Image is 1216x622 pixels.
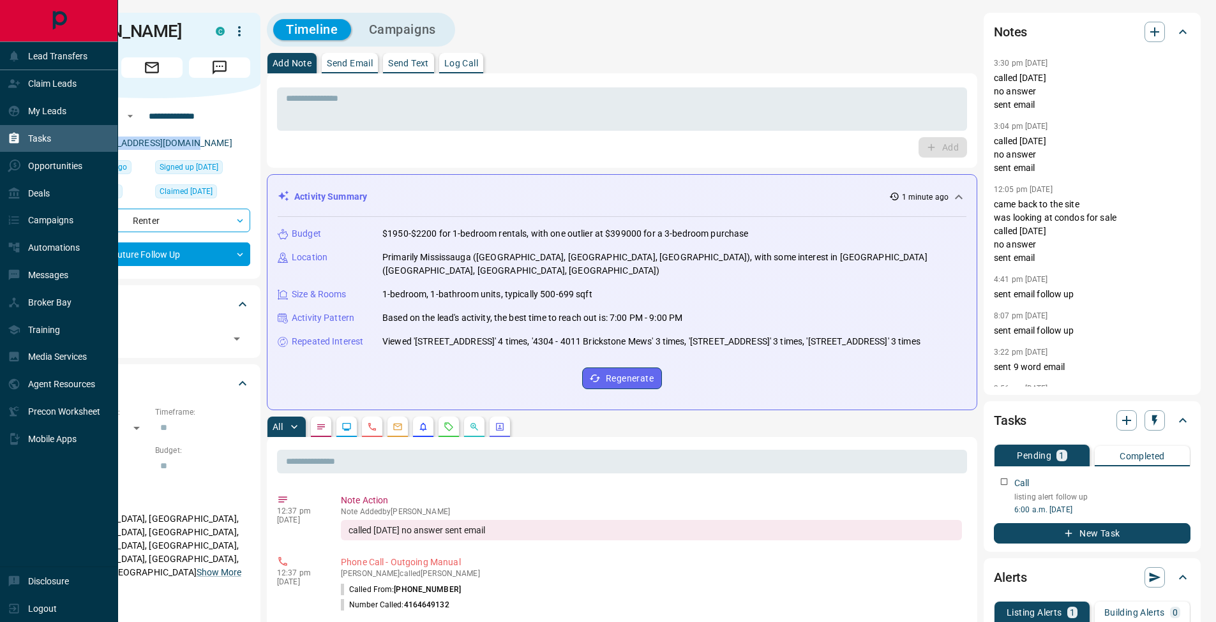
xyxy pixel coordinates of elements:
[582,367,662,389] button: Regenerate
[1007,608,1062,617] p: Listing Alerts
[342,422,352,432] svg: Lead Browsing Activity
[1059,451,1064,460] p: 1
[277,568,322,577] p: 12:37 pm
[382,335,920,348] p: Viewed '[STREET_ADDRESS]' 4 times, '4304 - 4011 Brickstone Mews' 3 times, '[STREET_ADDRESS]' 3 ti...
[277,515,322,524] p: [DATE]
[1017,451,1051,460] p: Pending
[444,59,478,68] p: Log Call
[994,288,1190,301] p: sent email follow up
[994,275,1048,284] p: 4:41 pm [DATE]
[54,497,250,508] p: Areas Searched:
[54,368,250,399] div: Criteria
[444,422,454,432] svg: Requests
[1104,608,1165,617] p: Building Alerts
[341,569,962,578] p: [PERSON_NAME] called [PERSON_NAME]
[994,562,1190,593] div: Alerts
[367,422,377,432] svg: Calls
[994,348,1048,357] p: 3:22 pm [DATE]
[994,567,1027,588] h2: Alerts
[994,405,1190,436] div: Tasks
[341,520,962,540] div: called [DATE] no answer sent email
[394,585,461,594] span: [PHONE_NUMBER]
[273,19,351,40] button: Timeline
[404,600,449,609] span: 4164649132
[88,138,232,148] a: [EMAIL_ADDRESS][DOMAIN_NAME]
[1014,477,1030,490] p: Call
[356,19,449,40] button: Campaigns
[273,59,312,68] p: Add Note
[155,406,250,418] p: Timeframe:
[994,523,1190,544] button: New Task
[160,185,213,198] span: Claimed [DATE]
[327,59,373,68] p: Send Email
[294,190,367,204] p: Activity Summary
[54,289,250,320] div: Tags
[228,330,246,348] button: Open
[341,584,461,595] p: Called From:
[292,335,363,348] p: Repeated Interest
[155,184,250,202] div: Mon May 29 2023
[994,59,1048,68] p: 3:30 pm [DATE]
[197,566,241,579] button: Show More
[216,27,225,36] div: condos.ca
[189,57,250,78] span: Message
[54,21,197,41] h1: [PERSON_NAME]
[316,422,326,432] svg: Notes
[382,251,966,278] p: Primarily Mississauga ([GEOGRAPHIC_DATA], [GEOGRAPHIC_DATA], [GEOGRAPHIC_DATA]), with some intere...
[994,122,1048,131] p: 3:04 pm [DATE]
[341,599,449,611] p: Number Called:
[54,242,250,266] div: Future Follow Up
[382,227,748,241] p: $1950-$2200 for 1-bedroom rentals, with one outlier at $399000 for a 3-bedroom purchase
[994,22,1027,42] h2: Notes
[469,422,479,432] svg: Opportunities
[54,209,250,232] div: Renter
[277,577,322,586] p: [DATE]
[155,160,250,178] div: Sun May 28 2023
[994,17,1190,47] div: Notes
[292,251,327,264] p: Location
[994,135,1190,175] p: called [DATE] no answer sent email
[994,198,1190,265] p: came back to the site was looking at condos for sale called [DATE] no answer sent email
[1120,452,1165,461] p: Completed
[994,311,1048,320] p: 8:07 pm [DATE]
[54,589,250,601] p: Motivation:
[341,494,962,507] p: Note Action
[1014,491,1190,503] p: listing alert follow up
[1014,504,1190,515] p: 6:00 a.m. [DATE]
[121,57,183,78] span: Email
[393,422,403,432] svg: Emails
[418,422,428,432] svg: Listing Alerts
[994,324,1190,337] p: sent email follow up
[1070,608,1075,617] p: 1
[155,445,250,456] p: Budget:
[1173,608,1178,617] p: 0
[382,288,592,301] p: 1-bedroom, 1-bathroom units, typically 500-699 sqft
[292,227,321,241] p: Budget
[341,507,962,516] p: Note Added by [PERSON_NAME]
[292,288,347,301] p: Size & Rooms
[994,384,1048,393] p: 3:56 pm [DATE]
[994,360,1190,374] p: sent 9 word email
[273,422,283,431] p: All
[123,108,138,124] button: Open
[994,71,1190,112] p: called [DATE] no answer sent email
[388,59,429,68] p: Send Text
[341,556,962,569] p: Phone Call - Outgoing Manual
[382,311,682,325] p: Based on the lead's activity, the best time to reach out is: 7:00 PM - 9:00 PM
[277,507,322,515] p: 12:37 pm
[994,410,1026,431] h2: Tasks
[278,185,966,209] div: Activity Summary1 minute ago
[994,185,1053,194] p: 12:05 pm [DATE]
[292,311,354,325] p: Activity Pattern
[160,161,218,174] span: Signed up [DATE]
[902,191,949,203] p: 1 minute ago
[495,422,505,432] svg: Agent Actions
[54,508,250,583] p: [GEOGRAPHIC_DATA], [GEOGRAPHIC_DATA], [GEOGRAPHIC_DATA], [GEOGRAPHIC_DATA], [GEOGRAPHIC_DATA], [G...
